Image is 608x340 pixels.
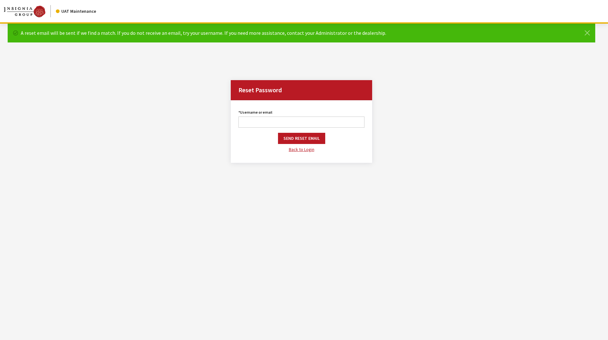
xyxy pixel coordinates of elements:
[4,5,56,17] a: Insignia Group logo
[56,8,96,15] div: UAT Maintenance
[4,6,45,17] img: Catalog Maintenance
[238,110,272,115] label: Username or email
[238,144,364,155] a: Back to Login
[231,80,372,100] h2: Reset Password
[278,133,325,144] button: Send Reset Email
[13,29,580,37] li: A reset email will be sent if we find a match. If you do not receive an email, try your username....
[580,24,595,42] button: Close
